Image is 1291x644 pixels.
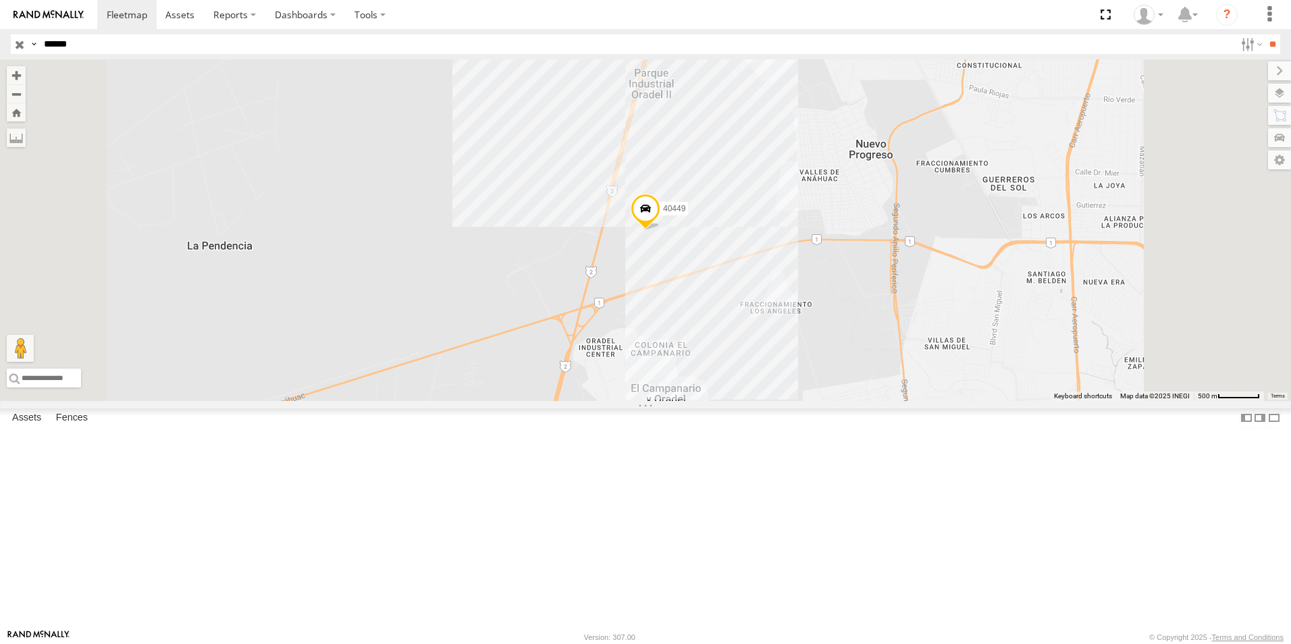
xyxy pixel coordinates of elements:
label: Fences [49,408,95,427]
label: Search Query [28,34,39,54]
div: © Copyright 2025 - [1149,633,1284,641]
span: 500 m [1198,392,1217,400]
span: 40449 [663,204,685,213]
button: Keyboard shortcuts [1054,392,1112,401]
label: Dock Summary Table to the Left [1240,408,1253,428]
label: Search Filter Options [1236,34,1265,54]
a: Terms (opens in new tab) [1271,394,1285,399]
div: Caseta Laredo TX [1129,5,1168,25]
label: Dock Summary Table to the Right [1253,408,1267,428]
a: Visit our Website [7,630,70,644]
div: Version: 307.00 [584,633,635,641]
button: Zoom Home [7,103,26,122]
button: Zoom out [7,84,26,103]
span: Map data ©2025 INEGI [1120,392,1190,400]
label: Hide Summary Table [1267,408,1281,428]
label: Map Settings [1268,151,1291,169]
label: Assets [5,408,48,427]
button: Map Scale: 500 m per 59 pixels [1194,392,1264,401]
button: Drag Pegman onto the map to open Street View [7,335,34,362]
img: rand-logo.svg [14,10,84,20]
button: Zoom in [7,66,26,84]
i: ? [1216,4,1238,26]
label: Measure [7,128,26,147]
a: Terms and Conditions [1212,633,1284,641]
